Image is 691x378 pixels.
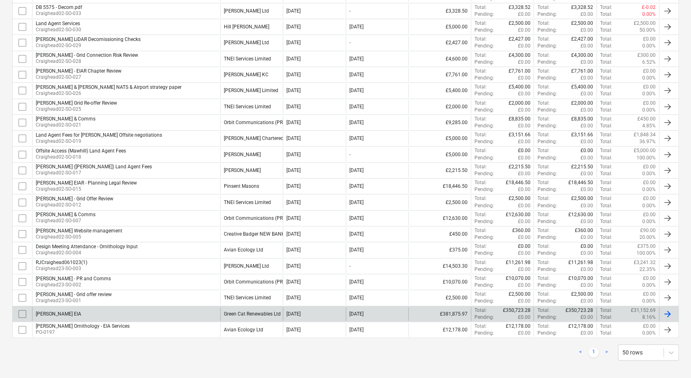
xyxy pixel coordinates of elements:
[571,4,593,11] p: £3,328.52
[642,122,656,129] p: 4.85%
[600,36,612,43] p: Total :
[349,135,364,141] div: [DATE]
[642,59,656,66] p: 6.52%
[634,20,656,27] p: £2,500.00
[537,11,557,18] p: Pending :
[600,84,612,90] p: Total :
[537,131,549,138] p: Total :
[224,56,271,62] div: TNEI Services Limited
[408,307,471,321] div: £381,875.97
[286,200,301,205] div: [DATE]
[642,170,656,177] p: 0.00%
[36,90,182,97] p: Craighead02-SO-026
[408,195,471,209] div: £2,500.00
[581,11,593,18] p: £0.00
[36,154,126,161] p: Craighead02-SO-018
[474,107,494,114] p: Pending :
[642,75,656,82] p: 0.00%
[642,43,656,49] p: 0.00%
[537,20,549,27] p: Total :
[474,36,487,43] p: Total :
[581,138,593,145] p: £0.00
[600,259,612,266] p: Total :
[537,179,549,186] p: Total :
[537,90,557,97] p: Pending :
[408,52,471,66] div: £4,600.00
[537,75,557,82] p: Pending :
[474,211,487,218] p: Total :
[537,36,549,43] p: Total :
[474,84,487,90] p: Total :
[600,116,612,122] p: Total :
[224,215,333,221] div: Orbit Communications (PR and Public Affairs) Ltd
[642,218,656,225] p: 0.00%
[581,170,593,177] p: £0.00
[286,24,301,30] div: [DATE]
[642,107,656,114] p: 0.00%
[474,100,487,107] p: Total :
[36,212,95,217] div: [PERSON_NAME] & Comms
[474,20,487,27] p: Total :
[474,218,494,225] p: Pending :
[643,68,656,75] p: £0.00
[224,8,269,14] div: Dulas Ltd
[537,68,549,75] p: Total :
[36,68,121,74] div: [PERSON_NAME] - EIAR Chapter Review
[537,218,557,225] p: Pending :
[600,4,612,11] p: Total :
[505,179,530,186] p: £18,446.50
[36,74,121,81] p: Craighead02-SO-027
[349,120,364,125] div: [DATE]
[600,227,612,234] p: Total :
[581,122,593,129] p: £0.00
[36,138,162,145] p: Craighead02-SO-019
[474,43,494,49] p: Pending :
[537,59,557,66] p: Pending :
[518,11,530,18] p: £0.00
[36,84,182,90] div: [PERSON_NAME] & [PERSON_NAME] NATS & Airport strategy paper
[286,152,301,157] div: [DATE]
[571,163,593,170] p: £2,215.50
[408,259,471,273] div: £14,503.30
[571,100,593,107] p: £2,000.00
[571,36,593,43] p: £2,427.00
[408,131,471,145] div: £5,000.00
[537,186,557,193] p: Pending :
[408,179,471,193] div: £18,446.50
[600,186,612,193] p: Total :
[36,100,117,106] div: [PERSON_NAME] Grid Re-offer Review
[568,259,593,266] p: £11,261.98
[408,36,471,49] div: £2,427.00
[474,75,494,82] p: Pending :
[224,231,285,237] div: Creative Badger NEW BANK
[642,11,656,18] p: 0.00%
[600,243,612,250] p: Total :
[581,250,593,257] p: £0.00
[508,4,530,11] p: £3,328.52
[581,155,593,161] p: £0.00
[286,72,301,77] div: [DATE]
[36,52,138,58] div: [PERSON_NAME] - Grid Connection Risk Review
[518,107,530,114] p: £0.00
[508,36,530,43] p: £2,427.00
[474,202,494,209] p: Pending :
[474,138,494,145] p: Pending :
[474,234,494,241] p: Pending :
[581,90,593,97] p: £0.00
[600,90,612,97] p: Total :
[639,27,656,34] p: 50.00%
[537,227,549,234] p: Total :
[474,52,487,59] p: Total :
[581,186,593,193] p: £0.00
[349,56,364,62] div: [DATE]
[36,234,122,241] p: Craighead02-SO-005
[639,138,656,145] p: 36.97%
[518,186,530,193] p: £0.00
[518,170,530,177] p: £0.00
[474,243,487,250] p: Total :
[408,100,471,114] div: £2,000.00
[568,211,593,218] p: £12,630.00
[408,227,471,241] div: £450.00
[518,147,530,154] p: £0.00
[642,4,656,11] p: £-0.02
